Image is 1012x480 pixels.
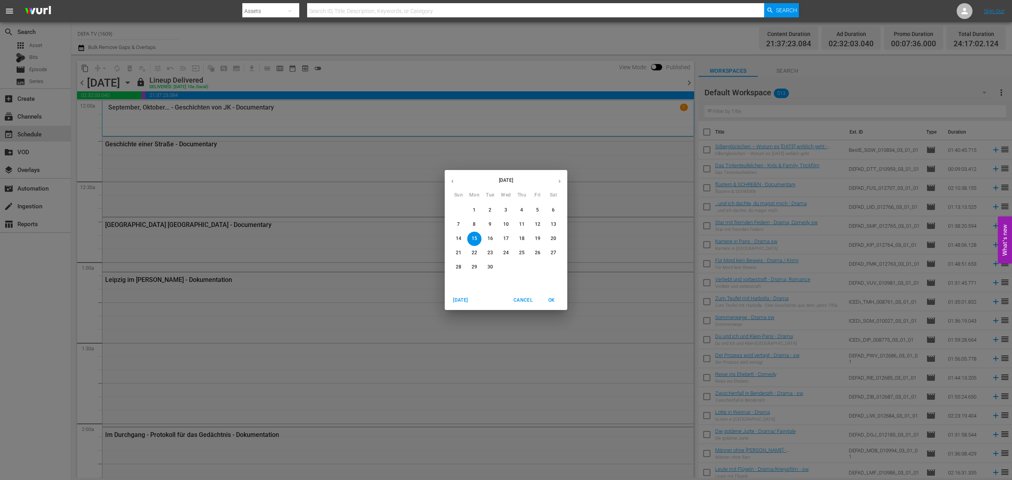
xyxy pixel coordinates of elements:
[473,221,476,228] p: 8
[546,203,561,217] button: 6
[510,294,536,307] button: Cancel
[519,249,525,256] p: 25
[531,232,545,246] button: 19
[531,203,545,217] button: 5
[5,6,14,16] span: menu
[503,249,509,256] p: 24
[456,264,461,270] p: 28
[514,296,532,304] span: Cancel
[483,203,497,217] button: 2
[473,207,476,214] p: 1
[535,235,540,242] p: 19
[499,246,513,260] button: 24
[531,246,545,260] button: 26
[487,235,493,242] p: 16
[515,217,529,232] button: 11
[499,203,513,217] button: 3
[515,191,529,199] span: Thu
[520,207,523,214] p: 4
[451,191,466,199] span: Sun
[448,294,473,307] button: [DATE]
[472,235,477,242] p: 15
[451,296,470,304] span: [DATE]
[984,8,1004,14] a: Sign Out
[503,235,509,242] p: 17
[472,249,477,256] p: 22
[451,232,466,246] button: 14
[546,232,561,246] button: 20
[487,249,493,256] p: 23
[499,232,513,246] button: 17
[456,235,461,242] p: 14
[483,191,497,199] span: Tue
[546,191,561,199] span: Sat
[499,217,513,232] button: 10
[451,217,466,232] button: 7
[535,221,540,228] p: 12
[998,217,1012,264] button: Open Feedback Widget
[451,246,466,260] button: 21
[467,246,481,260] button: 22
[483,232,497,246] button: 16
[536,207,539,214] p: 5
[460,177,552,184] p: [DATE]
[457,221,460,228] p: 7
[467,203,481,217] button: 1
[503,221,509,228] p: 10
[515,203,529,217] button: 4
[515,232,529,246] button: 18
[531,217,545,232] button: 12
[489,221,491,228] p: 9
[519,221,525,228] p: 11
[487,264,493,270] p: 30
[489,207,491,214] p: 2
[535,249,540,256] p: 26
[19,2,57,21] img: ans4CAIJ8jUAAAAAAAAAAAAAAAAAAAAAAAAgQb4GAAAAAAAAAAAAAAAAAAAAAAAAJMjXAAAAAAAAAAAAAAAAAAAAAAAAgAT5G...
[451,260,466,274] button: 28
[483,217,497,232] button: 9
[483,260,497,274] button: 30
[515,246,529,260] button: 25
[456,249,461,256] p: 21
[467,260,481,274] button: 29
[551,235,556,242] p: 20
[546,246,561,260] button: 27
[546,217,561,232] button: 13
[467,217,481,232] button: 8
[472,264,477,270] p: 29
[551,221,556,228] p: 13
[483,246,497,260] button: 23
[531,191,545,199] span: Fri
[467,191,481,199] span: Mon
[467,232,481,246] button: 15
[504,207,507,214] p: 3
[499,191,513,199] span: Wed
[542,296,561,304] span: OK
[519,235,525,242] p: 18
[539,294,564,307] button: OK
[551,249,556,256] p: 27
[776,3,797,17] span: Search
[552,207,555,214] p: 6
